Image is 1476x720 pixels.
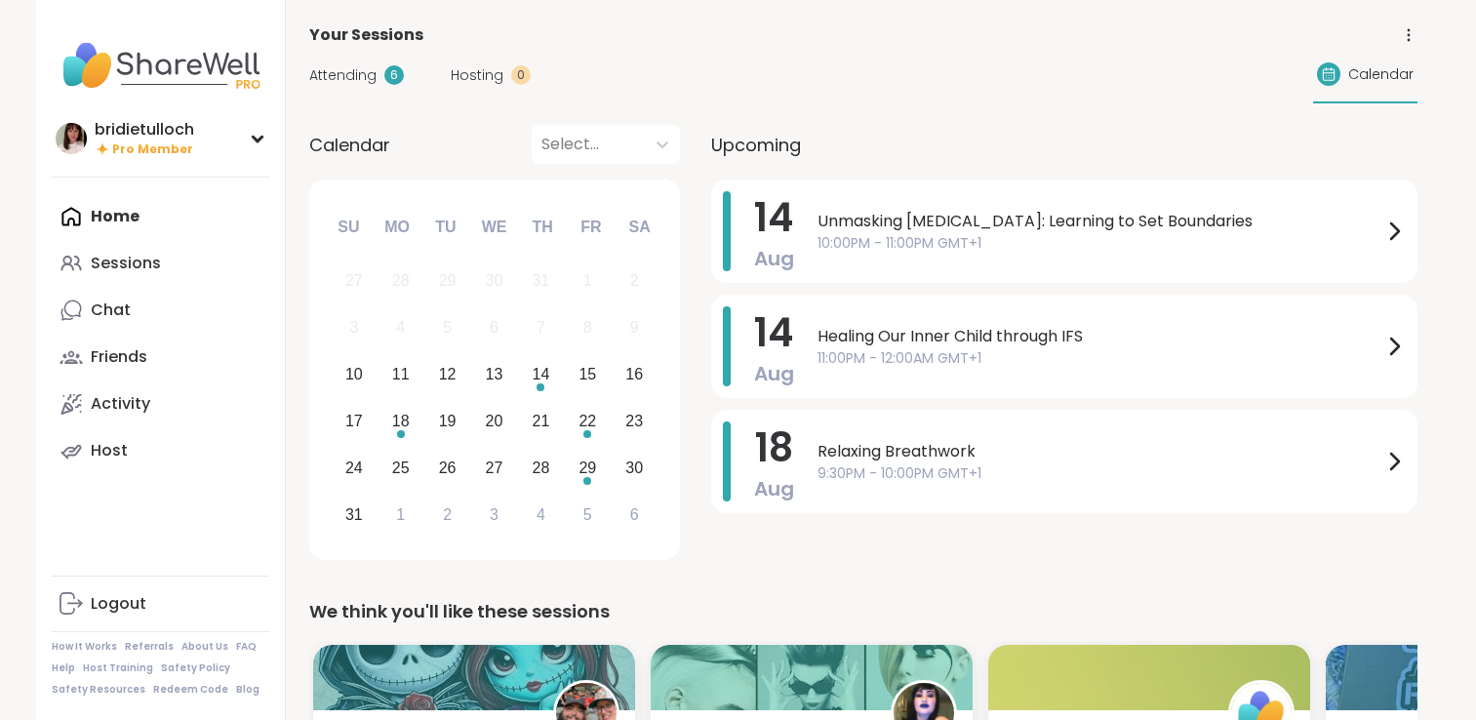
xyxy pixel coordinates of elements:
div: 8 [583,314,592,340]
a: Referrals [125,640,174,654]
span: 9:30PM - 10:00PM GMT+1 [818,463,1382,484]
div: Not available Tuesday, July 29th, 2025 [426,260,468,302]
div: 6 [384,65,404,85]
div: Choose Monday, August 25th, 2025 [379,447,421,489]
div: Mo [376,206,419,249]
div: Choose Wednesday, August 20th, 2025 [473,400,515,442]
div: Not available Wednesday, August 6th, 2025 [473,307,515,349]
div: 26 [439,455,457,481]
div: Choose Wednesday, August 13th, 2025 [473,354,515,396]
span: Aug [754,245,794,272]
div: 4 [396,314,405,340]
span: Healing Our Inner Child through IFS [818,325,1382,348]
div: Not available Sunday, August 3rd, 2025 [334,307,376,349]
div: 22 [578,408,596,434]
a: Logout [52,580,269,627]
div: Choose Tuesday, August 12th, 2025 [426,354,468,396]
div: 23 [625,408,643,434]
div: Choose Sunday, August 10th, 2025 [334,354,376,396]
div: Choose Friday, August 22nd, 2025 [567,400,609,442]
div: 6 [490,314,499,340]
div: 11 [392,361,410,387]
div: 12 [439,361,457,387]
div: Activity [91,393,150,415]
div: 9 [630,314,639,340]
div: 2 [443,501,452,528]
div: Choose Wednesday, August 27th, 2025 [473,447,515,489]
div: 4 [537,501,545,528]
a: About Us [181,640,228,654]
div: 28 [533,455,550,481]
div: Choose Friday, September 5th, 2025 [567,494,609,536]
div: Not available Thursday, August 7th, 2025 [520,307,562,349]
a: Host Training [83,661,153,675]
a: Redeem Code [153,683,228,697]
div: Fr [570,206,613,249]
div: Logout [91,593,146,615]
div: 31 [533,267,550,294]
div: 27 [345,267,363,294]
div: 6 [630,501,639,528]
div: Choose Saturday, August 16th, 2025 [614,354,656,396]
div: Choose Friday, August 15th, 2025 [567,354,609,396]
div: Not available Tuesday, August 5th, 2025 [426,307,468,349]
div: Choose Sunday, August 17th, 2025 [334,400,376,442]
div: Not available Saturday, August 2nd, 2025 [614,260,656,302]
a: Host [52,427,269,474]
div: 3 [349,314,358,340]
span: Pro Member [112,141,193,158]
div: 15 [578,361,596,387]
div: month 2025-08 [331,258,658,538]
span: Upcoming [711,132,801,158]
div: Choose Sunday, August 31st, 2025 [334,494,376,536]
div: 28 [392,267,410,294]
div: Choose Sunday, August 24th, 2025 [334,447,376,489]
div: 31 [345,501,363,528]
img: bridietulloch [56,123,87,154]
span: Calendar [309,132,390,158]
span: Aug [754,475,794,502]
div: 20 [486,408,503,434]
div: bridietulloch [95,119,194,140]
span: Your Sessions [309,23,423,47]
div: Tu [424,206,467,249]
div: 18 [392,408,410,434]
div: Choose Thursday, August 21st, 2025 [520,400,562,442]
div: 30 [625,455,643,481]
div: We [472,206,515,249]
span: Hosting [451,65,503,86]
a: Safety Policy [161,661,230,675]
div: Not available Saturday, August 9th, 2025 [614,307,656,349]
div: Chat [91,300,131,321]
div: Not available Monday, July 28th, 2025 [379,260,421,302]
img: ShareWell Nav Logo [52,31,269,100]
span: Unmasking [MEDICAL_DATA]: Learning to Set Boundaries [818,210,1382,233]
div: 14 [533,361,550,387]
div: 17 [345,408,363,434]
div: 1 [396,501,405,528]
a: Activity [52,380,269,427]
span: Attending [309,65,377,86]
a: Chat [52,287,269,334]
div: 3 [490,501,499,528]
a: Sessions [52,240,269,287]
span: Aug [754,360,794,387]
div: Not available Friday, August 8th, 2025 [567,307,609,349]
div: Choose Tuesday, August 19th, 2025 [426,400,468,442]
div: 16 [625,361,643,387]
div: Choose Thursday, August 28th, 2025 [520,447,562,489]
div: Choose Tuesday, September 2nd, 2025 [426,494,468,536]
div: 7 [537,314,545,340]
div: 1 [583,267,592,294]
div: Choose Monday, August 18th, 2025 [379,400,421,442]
a: How It Works [52,640,117,654]
div: 2 [630,267,639,294]
div: 30 [486,267,503,294]
span: 10:00PM - 11:00PM GMT+1 [818,233,1382,254]
a: Blog [236,683,259,697]
div: Choose Monday, September 1st, 2025 [379,494,421,536]
a: Help [52,661,75,675]
div: Not available Sunday, July 27th, 2025 [334,260,376,302]
a: Safety Resources [52,683,145,697]
div: Choose Thursday, September 4th, 2025 [520,494,562,536]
